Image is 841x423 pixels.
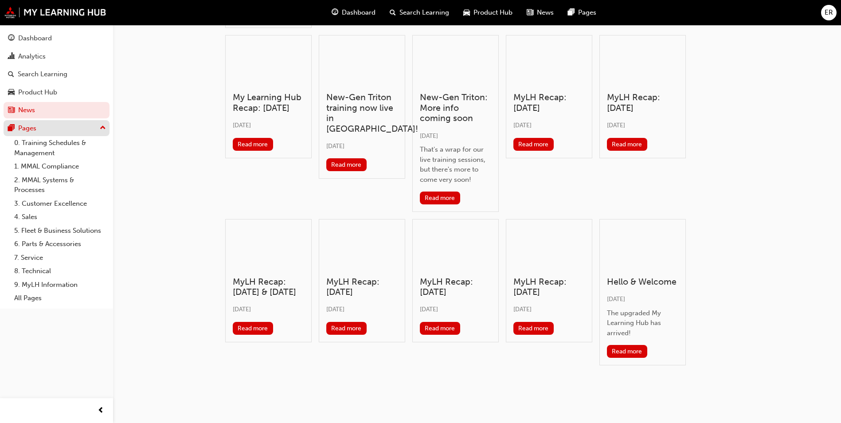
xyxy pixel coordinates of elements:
a: Analytics [4,48,110,65]
span: ER [825,8,833,18]
div: Dashboard [18,33,52,43]
span: [DATE] [233,305,251,313]
span: news-icon [527,7,533,18]
a: MyLH Recap: [DATE][DATE]Read more [506,219,592,342]
span: [DATE] [607,121,625,129]
a: 3. Customer Excellence [11,197,110,211]
h3: MyLH Recap: [DATE] & [DATE] [233,277,304,298]
button: Read more [513,138,554,151]
a: guage-iconDashboard [325,4,383,22]
button: Read more [607,345,647,358]
h3: New-Gen Triton training now live in [GEOGRAPHIC_DATA]! [326,92,398,134]
a: MyLH Recap: [DATE][DATE]Read more [506,35,592,158]
a: search-iconSearch Learning [383,4,456,22]
span: [DATE] [513,121,532,129]
button: Read more [233,322,273,335]
span: chart-icon [8,53,15,61]
a: Hello & Welcome[DATE]The upgraded My Learning Hub has arrived!Read more [599,219,686,365]
h3: MyLH Recap: [DATE] [326,277,398,298]
button: Pages [4,120,110,137]
span: Pages [578,8,596,18]
span: car-icon [8,89,15,97]
div: Analytics [18,51,46,62]
span: [DATE] [420,305,438,313]
a: pages-iconPages [561,4,603,22]
span: Dashboard [342,8,376,18]
span: Product Hub [473,8,512,18]
button: Read more [326,322,367,335]
button: Read more [233,138,273,151]
span: [DATE] [233,121,251,129]
span: guage-icon [8,35,15,43]
span: [DATE] [326,305,344,313]
button: Read more [607,138,647,151]
a: 1. MMAL Compliance [11,160,110,173]
h3: MyLH Recap: [DATE] [420,277,491,298]
div: That's a wrap for our live training sessions, but there's more to come very soon! [420,145,491,184]
a: Search Learning [4,66,110,82]
a: 2. MMAL Systems & Processes [11,173,110,197]
h3: MyLH Recap: [DATE] [513,92,585,113]
span: [DATE] [513,305,532,313]
a: car-iconProduct Hub [456,4,520,22]
span: [DATE] [326,142,344,150]
h3: MyLH Recap: [DATE] [513,277,585,298]
span: search-icon [390,7,396,18]
a: 5. Fleet & Business Solutions [11,224,110,238]
span: pages-icon [568,7,575,18]
span: up-icon [100,122,106,134]
button: DashboardAnalyticsSearch LearningProduct HubNews [4,28,110,120]
a: My Learning Hub Recap: [DATE][DATE]Read more [225,35,312,158]
a: MyLH Recap: [DATE][DATE]Read more [412,219,499,342]
a: 4. Sales [11,210,110,224]
div: Search Learning [18,69,67,79]
span: [DATE] [420,132,438,140]
button: Read more [420,322,460,335]
a: New-Gen Triton training now live in [GEOGRAPHIC_DATA]![DATE]Read more [319,35,405,179]
a: New-Gen Triton: More info coming soon[DATE]That's a wrap for our live training sessions, but ther... [412,35,499,212]
span: News [537,8,554,18]
a: All Pages [11,291,110,305]
a: News [4,102,110,118]
a: Dashboard [4,30,110,47]
button: Read more [326,158,367,171]
div: The upgraded My Learning Hub has arrived! [607,308,678,338]
a: MyLH Recap: [DATE][DATE]Read more [599,35,686,158]
img: mmal [4,7,106,18]
h3: My Learning Hub Recap: [DATE] [233,92,304,113]
span: car-icon [463,7,470,18]
a: Product Hub [4,84,110,101]
span: [DATE] [607,295,625,303]
a: 0. Training Schedules & Management [11,136,110,160]
a: 7. Service [11,251,110,265]
h3: MyLH Recap: [DATE] [607,92,678,113]
span: guage-icon [332,7,338,18]
div: Product Hub [18,87,57,98]
a: 8. Technical [11,264,110,278]
button: Read more [420,192,460,204]
h3: New-Gen Triton: More info coming soon [420,92,491,123]
a: 6. Parts & Accessories [11,237,110,251]
button: ER [821,5,837,20]
span: Search Learning [399,8,449,18]
span: pages-icon [8,125,15,133]
button: Read more [513,322,554,335]
span: search-icon [8,70,14,78]
span: news-icon [8,106,15,114]
a: MyLH Recap: [DATE] & [DATE][DATE]Read more [225,219,312,342]
a: news-iconNews [520,4,561,22]
a: MyLH Recap: [DATE][DATE]Read more [319,219,405,342]
span: prev-icon [98,405,104,416]
div: Pages [18,123,36,133]
a: 9. MyLH Information [11,278,110,292]
h3: Hello & Welcome [607,277,678,287]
